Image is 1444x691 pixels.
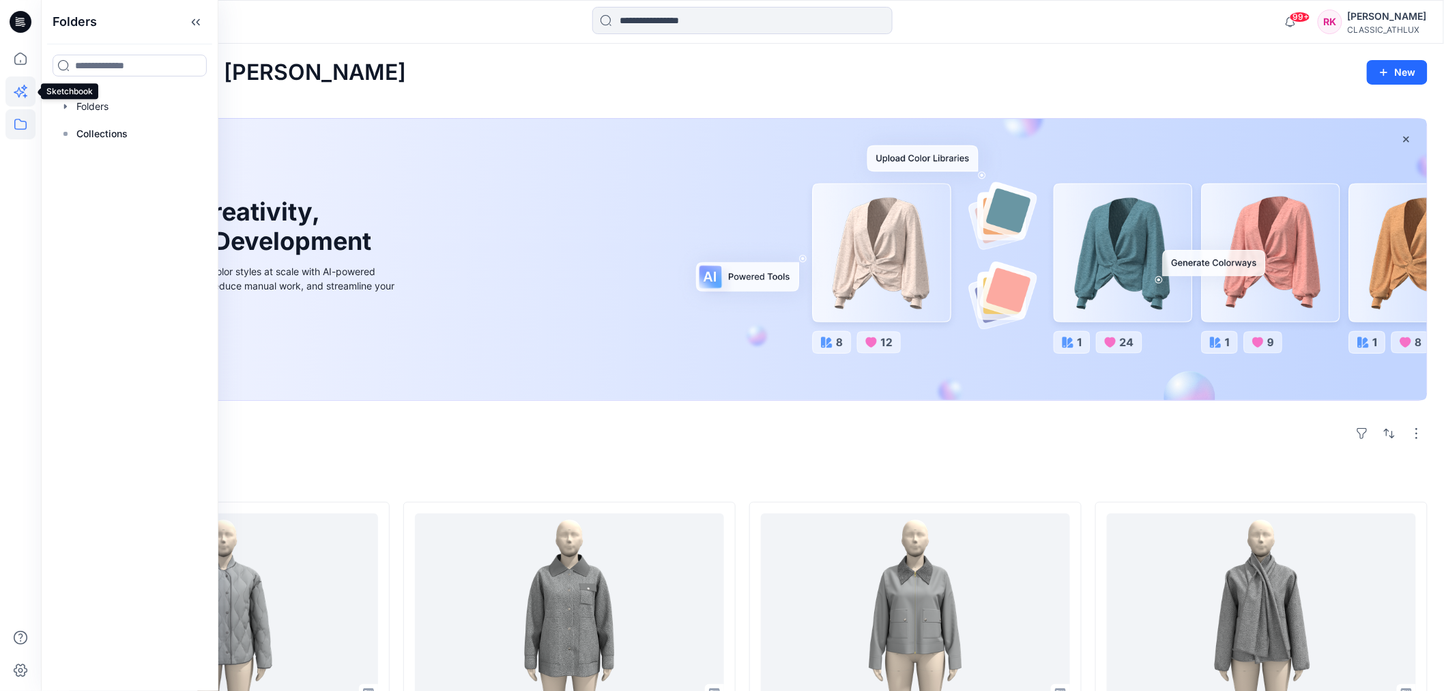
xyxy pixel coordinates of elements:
a: Discover more [91,324,398,351]
button: New [1367,60,1428,85]
h4: Styles [57,472,1428,488]
div: Explore ideas faster and recolor styles at scale with AI-powered tools that boost creativity, red... [91,264,398,307]
h2: Welcome back, [PERSON_NAME] [57,60,406,85]
div: CLASSIC_ATHLUX [1348,25,1427,35]
div: RK [1318,10,1342,34]
span: 99+ [1290,12,1310,23]
p: Collections [76,126,128,142]
div: [PERSON_NAME] [1348,8,1427,25]
h1: Unleash Creativity, Speed Up Development [91,197,377,256]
